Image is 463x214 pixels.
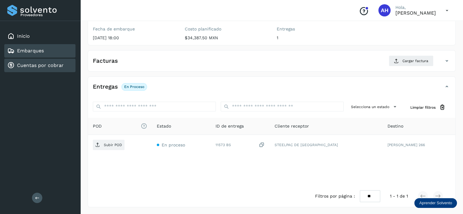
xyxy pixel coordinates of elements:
[93,35,175,40] p: [DATE] 18:00
[405,102,451,113] button: Limpiar filtros
[17,33,30,39] a: Inicio
[93,140,125,150] button: Subir POD
[216,142,265,148] div: 11573 BS
[17,62,64,68] a: Cuentas por cobrar
[395,5,436,10] p: Hola,
[277,26,359,32] label: Entregas
[185,35,267,40] p: $34,387.50 MXN
[414,198,457,208] div: Aprender Solvento
[162,142,185,147] span: En proceso
[88,82,455,97] div: EntregasEn proceso
[185,26,267,32] label: Costo planificado
[389,55,433,66] button: Cargar factura
[88,55,455,71] div: FacturasCargar factura
[17,48,44,54] a: Embarques
[93,58,118,65] h4: Facturas
[410,105,436,110] span: Limpiar filtros
[157,123,171,129] span: Estado
[124,85,144,89] p: En proceso
[277,35,359,40] p: 1
[93,26,175,32] label: Fecha de embarque
[4,59,75,72] div: Cuentas por cobrar
[93,123,147,129] span: POD
[20,13,73,17] p: Proveedores
[104,143,122,147] p: Subir POD
[349,102,401,112] button: Selecciona un estado
[382,135,455,155] td: [PERSON_NAME] 266
[402,58,428,64] span: Cargar factura
[93,83,118,90] h4: Entregas
[4,30,75,43] div: Inicio
[4,44,75,58] div: Embarques
[387,123,403,129] span: Destino
[270,135,383,155] td: STEELPAC DE [GEOGRAPHIC_DATA]
[275,123,309,129] span: Cliente receptor
[395,10,436,16] p: AZUCENA HERNANDEZ LOPEZ
[419,201,452,205] p: Aprender Solvento
[315,193,355,199] span: Filtros por página :
[216,123,244,129] span: ID de entrega
[390,193,408,199] span: 1 - 1 de 1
